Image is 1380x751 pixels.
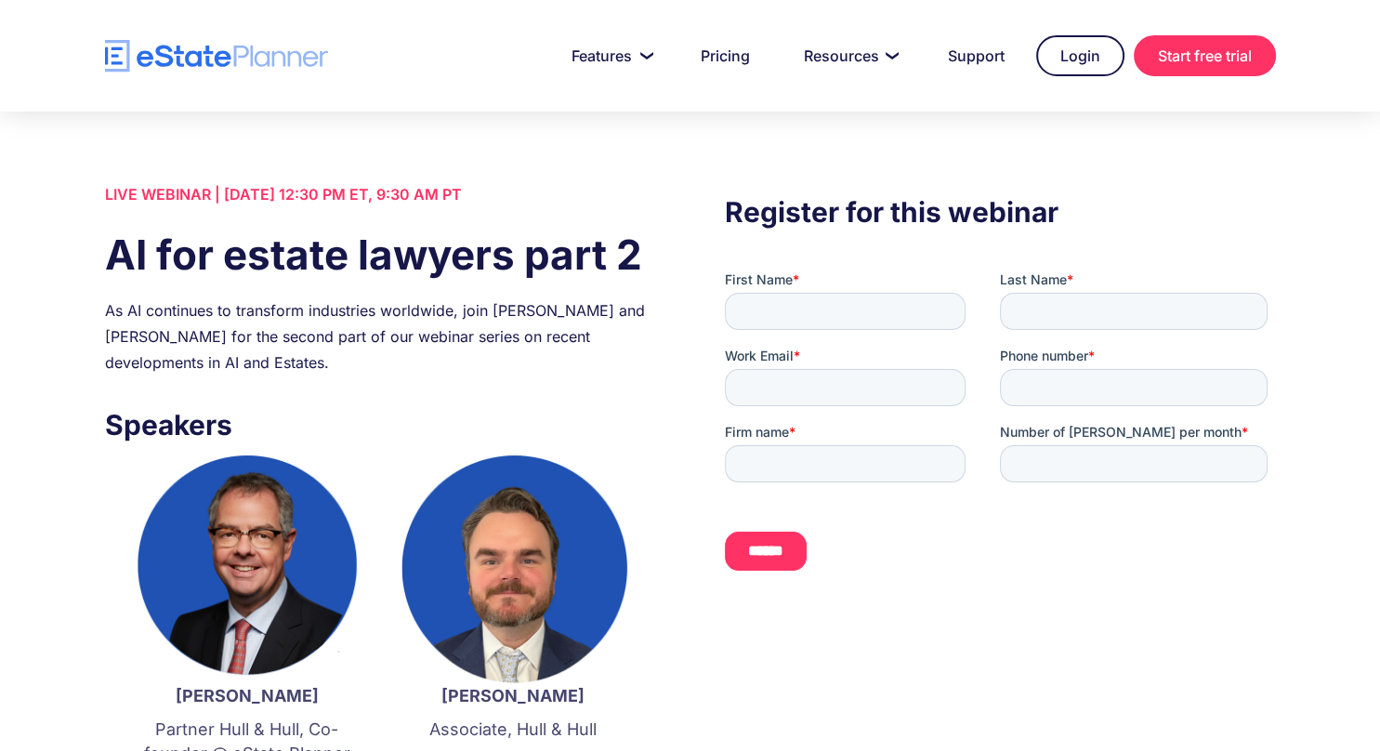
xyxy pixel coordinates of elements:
[441,686,585,705] strong: [PERSON_NAME]
[725,191,1275,233] h3: Register for this webinar
[926,37,1027,74] a: Support
[1134,35,1276,76] a: Start free trial
[105,297,655,375] div: As AI continues to transform industries worldwide, join [PERSON_NAME] and [PERSON_NAME] for the s...
[399,718,627,742] p: Associate, Hull & Hull
[105,403,655,446] h3: Speakers
[549,37,669,74] a: Features
[1036,35,1124,76] a: Login
[782,37,916,74] a: Resources
[105,181,655,207] div: LIVE WEBINAR | [DATE] 12:30 PM ET, 9:30 AM PT
[678,37,772,74] a: Pricing
[105,226,655,283] h1: AI for estate lawyers part 2
[105,40,328,72] a: home
[725,270,1275,586] iframe: Form 0
[176,686,319,705] strong: [PERSON_NAME]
